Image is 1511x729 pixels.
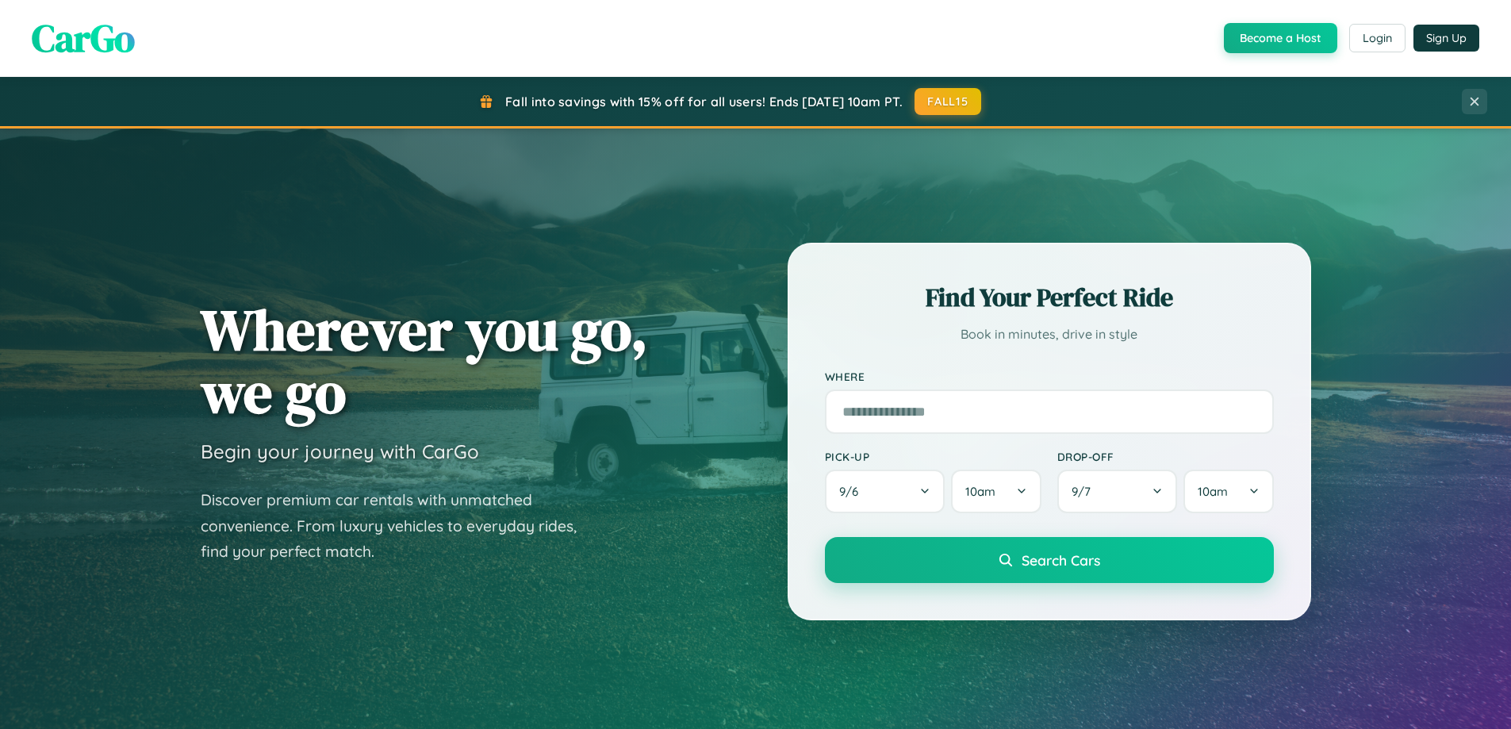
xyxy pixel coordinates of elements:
[201,487,597,565] p: Discover premium car rentals with unmatched convenience. From luxury vehicles to everyday rides, ...
[1057,450,1274,463] label: Drop-off
[825,280,1274,315] h2: Find Your Perfect Ride
[1022,551,1100,569] span: Search Cars
[965,484,995,499] span: 10am
[1198,484,1228,499] span: 10am
[839,484,866,499] span: 9 / 6
[825,323,1274,346] p: Book in minutes, drive in style
[825,537,1274,583] button: Search Cars
[825,470,945,513] button: 9/6
[951,470,1041,513] button: 10am
[1224,23,1337,53] button: Become a Host
[32,12,135,64] span: CarGo
[505,94,903,109] span: Fall into savings with 15% off for all users! Ends [DATE] 10am PT.
[1072,484,1099,499] span: 9 / 7
[1183,470,1273,513] button: 10am
[201,439,479,463] h3: Begin your journey with CarGo
[825,370,1274,383] label: Where
[201,298,648,424] h1: Wherever you go, we go
[1057,470,1178,513] button: 9/7
[1349,24,1406,52] button: Login
[825,450,1041,463] label: Pick-up
[915,88,981,115] button: FALL15
[1413,25,1479,52] button: Sign Up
